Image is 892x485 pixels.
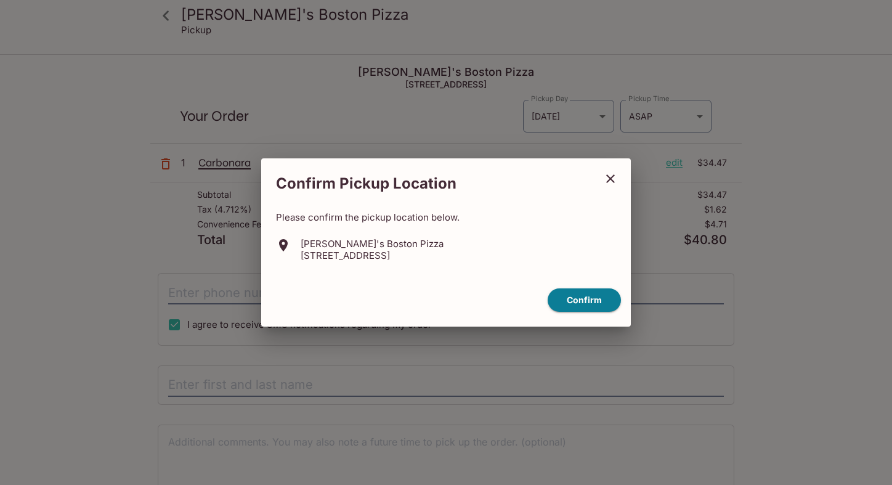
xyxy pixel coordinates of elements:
p: [PERSON_NAME]'s Boston Pizza [301,238,444,250]
button: confirm [548,288,621,312]
p: Please confirm the pickup location below. [276,211,616,223]
p: [STREET_ADDRESS] [301,250,444,261]
button: close [595,163,626,194]
h2: Confirm Pickup Location [261,168,595,199]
